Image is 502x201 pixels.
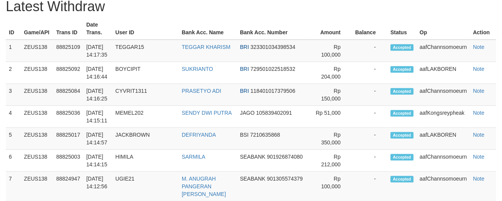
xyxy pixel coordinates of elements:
[53,150,83,172] td: 88825003
[6,62,21,84] td: 2
[391,154,414,161] span: Accepted
[6,106,21,128] td: 4
[473,132,485,138] a: Note
[21,150,53,172] td: ZEUS138
[352,84,387,106] td: -
[21,84,53,106] td: ZEUS138
[473,110,485,116] a: Note
[473,176,485,182] a: Note
[311,18,352,40] th: Amount
[256,110,292,116] span: 105839402091
[311,128,352,150] td: Rp 350,000
[6,18,21,40] th: ID
[112,40,179,62] td: TEGGAR15
[417,62,470,84] td: aafLAKBOREN
[182,110,232,116] a: SENDY DWI PUTRA
[21,62,53,84] td: ZEUS138
[240,110,254,116] span: JAGO
[352,128,387,150] td: -
[112,128,179,150] td: JACKBROWN
[112,106,179,128] td: MEMEL202
[237,18,311,40] th: Bank Acc. Number
[240,132,249,138] span: BSI
[21,18,53,40] th: Game/API
[182,154,205,160] a: SARMILA
[182,88,221,94] a: PRASETYO ADI
[311,106,352,128] td: Rp 51,000
[53,18,83,40] th: Trans ID
[21,40,53,62] td: ZEUS138
[83,40,113,62] td: [DATE] 14:17:35
[21,128,53,150] td: ZEUS138
[387,18,417,40] th: Status
[391,132,414,139] span: Accepted
[21,106,53,128] td: ZEUS138
[53,128,83,150] td: 88825017
[83,150,113,172] td: [DATE] 14:14:15
[417,128,470,150] td: aafLAKBOREN
[391,110,414,117] span: Accepted
[473,88,485,94] a: Note
[6,128,21,150] td: 5
[53,62,83,84] td: 88825092
[251,44,296,50] span: 323301034398534
[417,106,470,128] td: aafKongsreypheak
[182,66,213,72] a: SUKRIANTO
[311,84,352,106] td: Rp 150,000
[391,176,414,183] span: Accepted
[83,128,113,150] td: [DATE] 14:14:57
[473,154,485,160] a: Note
[112,62,179,84] td: BOYCIPIT
[251,88,296,94] span: 118401017379506
[267,154,303,160] span: 901926874080
[240,154,265,160] span: SEABANK
[53,40,83,62] td: 88825109
[240,88,249,94] span: BRI
[311,150,352,172] td: Rp 212,000
[6,84,21,106] td: 3
[83,106,113,128] td: [DATE] 14:15:11
[352,40,387,62] td: -
[352,18,387,40] th: Balance
[240,44,249,50] span: BRI
[182,44,231,50] a: TEGGAR KHARISM
[417,84,470,106] td: aafChannsomoeurn
[251,66,296,72] span: 729501022518532
[473,44,485,50] a: Note
[6,150,21,172] td: 6
[112,84,179,106] td: CYVRIT1311
[240,66,249,72] span: BRI
[311,40,352,62] td: Rp 100,000
[53,106,83,128] td: 88825036
[182,132,216,138] a: DEFRIYANDA
[391,66,414,73] span: Accepted
[83,84,113,106] td: [DATE] 14:16:25
[391,88,414,95] span: Accepted
[182,176,226,197] a: M. ANUGRAH PANGERAN [PERSON_NAME]
[6,40,21,62] td: 1
[417,40,470,62] td: aafChannsomoeurn
[473,66,485,72] a: Note
[112,18,179,40] th: User ID
[83,18,113,40] th: Date Trans.
[417,18,470,40] th: Op
[311,62,352,84] td: Rp 204,000
[83,62,113,84] td: [DATE] 14:16:44
[112,150,179,172] td: HIMILA
[391,44,414,51] span: Accepted
[352,106,387,128] td: -
[352,150,387,172] td: -
[179,18,237,40] th: Bank Acc. Name
[250,132,280,138] span: 7210635868
[352,62,387,84] td: -
[417,150,470,172] td: aafChannsomoeurn
[470,18,496,40] th: Action
[267,176,303,182] span: 901305574379
[240,176,265,182] span: SEABANK
[53,84,83,106] td: 88825084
